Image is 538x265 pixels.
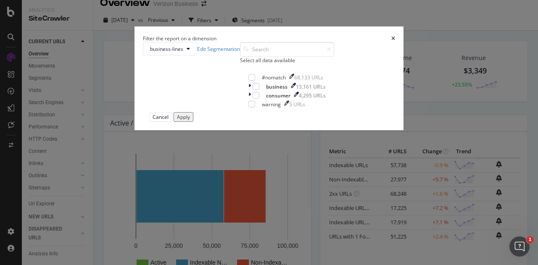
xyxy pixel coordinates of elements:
[294,74,323,81] div: 68,133 URLs
[262,101,281,108] div: warning
[153,113,169,121] div: Cancel
[150,45,183,52] span: business-lines
[143,42,197,55] button: business-lines
[174,112,193,122] button: Apply
[527,236,533,243] span: 1
[197,45,240,52] a: Edit Segmentation
[262,74,286,81] div: #nomatch
[134,26,403,130] div: modal
[509,236,530,257] iframe: Intercom live chat
[143,35,216,42] div: Filter the report on a dimension
[240,57,334,64] div: Select all data available
[177,113,190,121] div: Apply
[150,112,171,122] button: Cancel
[296,83,326,90] div: 13,161 URLs
[240,42,334,57] input: Search
[391,35,395,42] div: times
[289,101,305,108] div: 5 URLs
[266,83,287,90] div: business
[266,92,290,99] div: consumer
[299,92,326,99] div: 4,295 URLs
